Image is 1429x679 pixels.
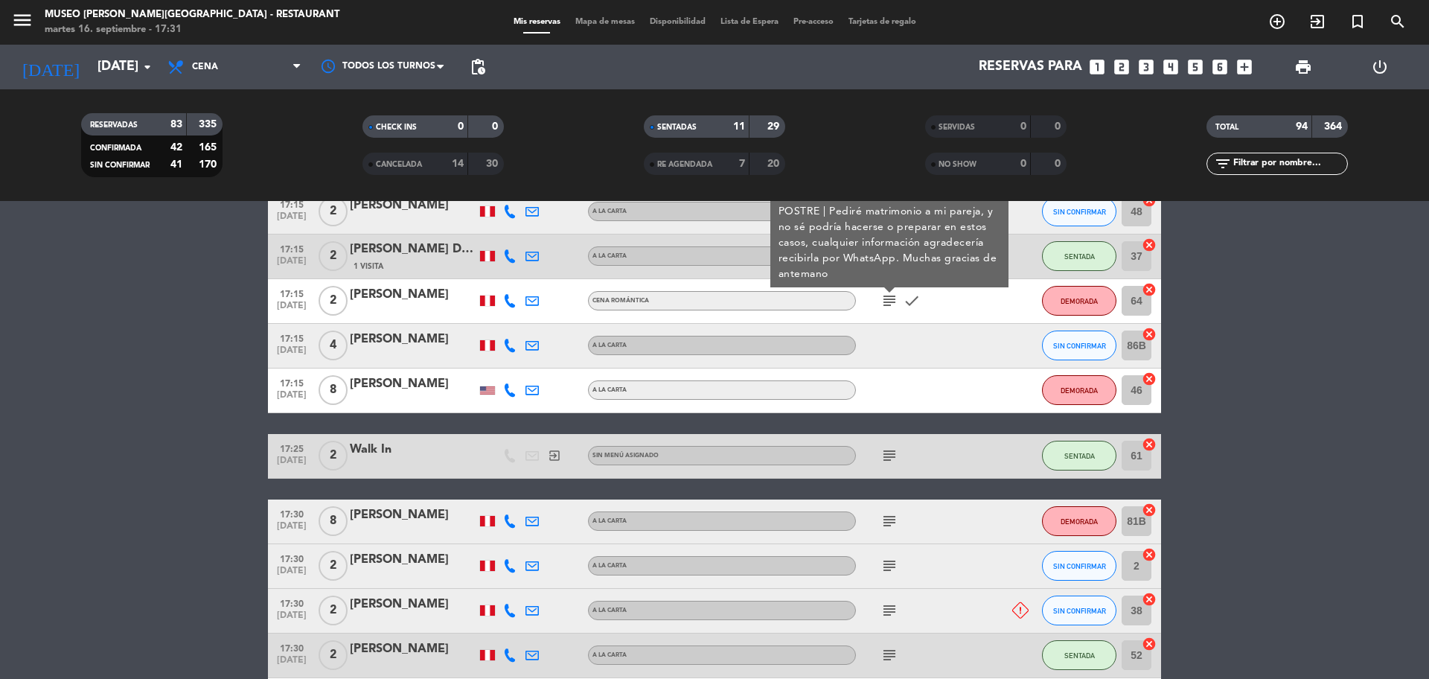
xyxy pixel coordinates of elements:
[350,595,476,614] div: [PERSON_NAME]
[319,551,348,581] span: 2
[1389,13,1407,31] i: search
[1142,238,1157,252] i: cancel
[273,301,310,318] span: [DATE]
[880,447,898,465] i: subject
[1042,241,1116,271] button: SENTADA
[350,506,476,525] div: [PERSON_NAME]
[273,456,310,473] span: [DATE]
[592,342,627,348] span: A la carta
[841,18,924,26] span: Tarjetas de regalo
[1064,651,1095,660] span: SENTADA
[273,195,310,212] span: 17:15
[90,144,141,152] span: CONFIRMADA
[880,512,898,530] i: subject
[11,9,33,36] button: menu
[1061,386,1098,395] span: DEMORADA
[903,292,921,310] i: check
[733,121,745,132] strong: 11
[199,159,220,170] strong: 170
[1042,640,1116,670] button: SENTADA
[592,518,627,524] span: A la carta
[1142,637,1157,651] i: cancel
[592,563,627,569] span: A la carta
[1232,156,1347,172] input: Filtrar por nombre...
[1042,375,1116,405] button: DEMORADA
[11,51,90,83] i: [DATE]
[642,18,713,26] span: Disponibilidad
[273,549,310,567] span: 17:30
[319,596,348,625] span: 2
[319,286,348,316] span: 2
[1235,57,1254,77] i: add_box
[1053,342,1106,350] span: SIN CONFIRMAR
[273,374,310,391] span: 17:15
[1296,121,1308,132] strong: 94
[45,22,339,37] div: martes 16. septiembre - 17:31
[376,161,422,168] span: CANCELADA
[1142,503,1157,517] i: cancel
[273,329,310,346] span: 17:15
[486,159,501,169] strong: 30
[11,9,33,31] i: menu
[350,285,476,305] div: [PERSON_NAME]
[319,640,348,670] span: 2
[319,441,348,471] span: 2
[1042,506,1116,536] button: DEMORADA
[1020,121,1026,132] strong: 0
[273,655,310,672] span: [DATE]
[767,159,782,169] strong: 20
[1053,208,1106,216] span: SIN CONFIRMAR
[273,345,310,363] span: [DATE]
[1053,607,1106,615] span: SIN CONFIRMAR
[273,390,310,407] span: [DATE]
[1268,13,1286,31] i: add_circle_outline
[1042,331,1116,360] button: SIN CONFIRMAR
[319,197,348,226] span: 2
[458,121,464,132] strong: 0
[1142,282,1157,297] i: cancel
[1142,547,1157,562] i: cancel
[273,611,310,628] span: [DATE]
[452,159,464,169] strong: 14
[1142,372,1157,386] i: cancel
[657,124,697,131] span: SENTADAS
[767,121,782,132] strong: 29
[273,211,310,229] span: [DATE]
[273,256,310,273] span: [DATE]
[1210,57,1230,77] i: looks_6
[1042,441,1116,471] button: SENTADA
[1142,437,1157,452] i: cancel
[1112,57,1131,77] i: looks_two
[1042,551,1116,581] button: SIN CONFIRMAR
[786,18,841,26] span: Pre-acceso
[350,330,476,349] div: [PERSON_NAME]
[592,208,627,214] span: A la carta
[492,121,501,132] strong: 0
[273,639,310,656] span: 17:30
[273,521,310,538] span: [DATE]
[880,602,898,619] i: subject
[1042,596,1116,625] button: SIN CONFIRMAR
[880,292,898,310] i: subject
[592,453,659,459] span: Sin menú asignado
[1137,57,1156,77] i: looks_3
[506,18,568,26] span: Mis reservas
[350,196,476,215] div: [PERSON_NAME]
[1042,286,1116,316] button: DEMORADA
[1215,124,1238,131] span: TOTAL
[273,439,310,456] span: 17:25
[354,261,383,272] span: 1 Visita
[979,60,1082,74] span: Reservas para
[1061,517,1098,526] span: DEMORADA
[880,646,898,664] i: subject
[1053,562,1106,570] span: SIN CONFIRMAR
[350,550,476,570] div: [PERSON_NAME]
[273,505,310,522] span: 17:30
[739,159,745,169] strong: 7
[350,640,476,659] div: [PERSON_NAME]
[1294,58,1312,76] span: print
[939,161,976,168] span: NO SHOW
[350,374,476,394] div: [PERSON_NAME]
[138,58,156,76] i: arrow_drop_down
[713,18,786,26] span: Lista de Espera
